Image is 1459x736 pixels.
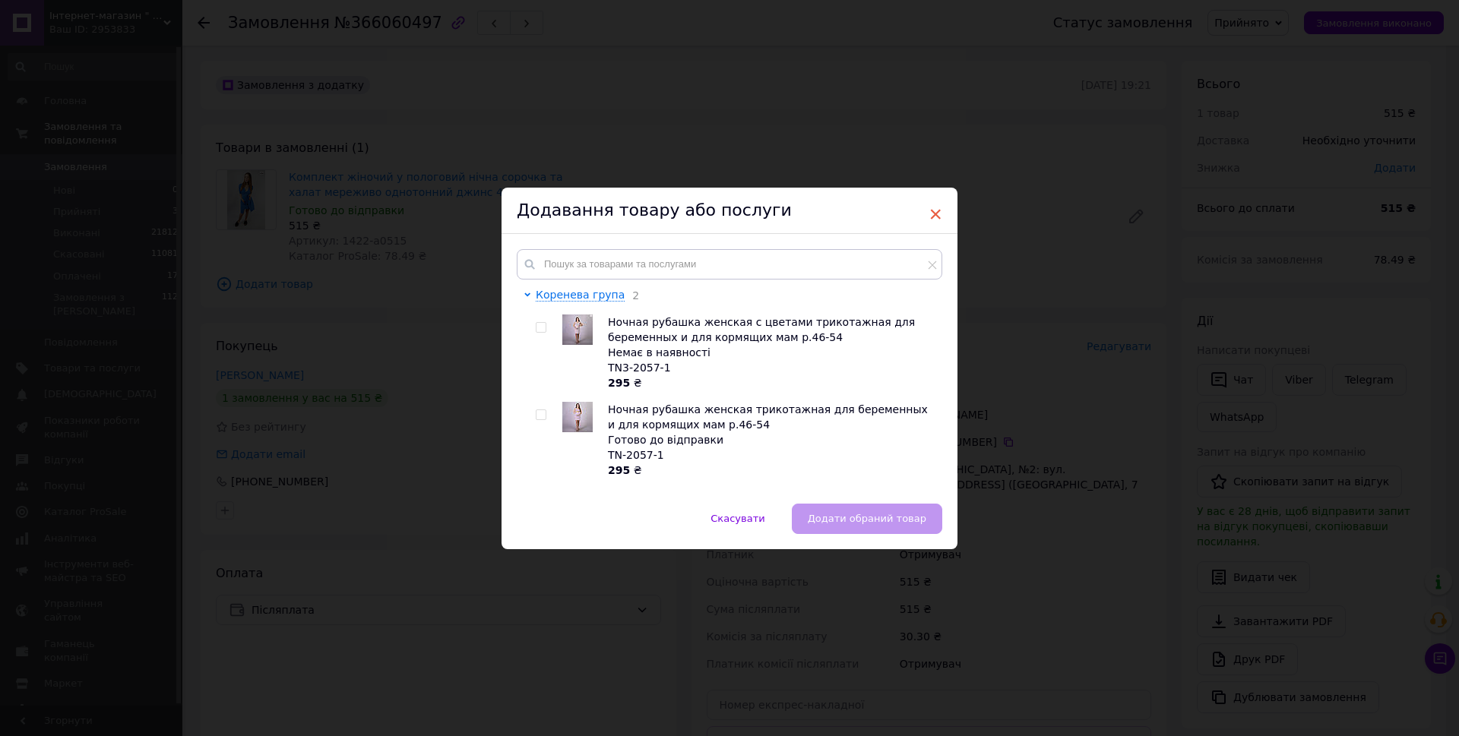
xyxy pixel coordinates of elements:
[608,403,928,431] span: Ночная рубашка женская трикотажная для беременных и для кормящих мам р.46-54
[929,201,942,227] span: ×
[608,463,934,478] div: ₴
[608,449,664,461] span: TN-2057-1
[562,314,593,345] img: Ночная рубашка женская с цветами трикотажная для беременных и для кормящих мам р.46-54
[536,289,625,301] span: Коренева група
[608,432,934,447] div: Готово до відправки
[608,316,915,343] span: Ночная рубашка женская с цветами трикотажная для беременных и для кормящих мам р.46-54
[608,464,630,476] b: 295
[695,504,780,534] button: Скасувати
[562,402,593,432] img: Ночная рубашка женская трикотажная для беременных и для кормящих мам р.46-54
[608,362,671,374] span: TN3-2057-1
[502,188,957,234] div: Додавання товару або послуги
[711,513,764,524] span: Скасувати
[517,249,942,280] input: Пошук за товарами та послугами
[625,289,639,302] span: 2
[608,345,934,360] div: Немає в наявності
[608,375,934,390] div: ₴
[608,377,630,389] b: 295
